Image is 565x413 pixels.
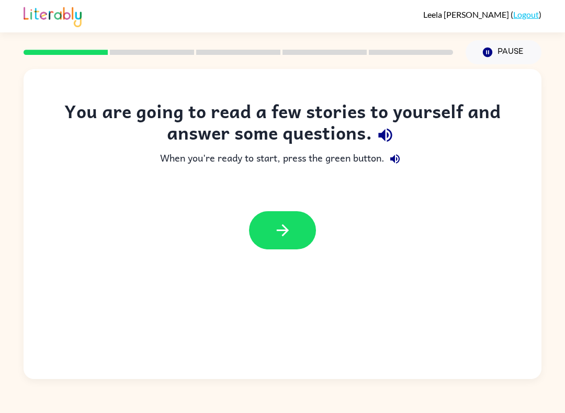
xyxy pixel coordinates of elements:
[423,9,511,19] span: Leela [PERSON_NAME]
[44,100,521,148] div: You are going to read a few stories to yourself and answer some questions.
[513,9,539,19] a: Logout
[423,9,541,19] div: ( )
[466,40,541,64] button: Pause
[24,4,82,27] img: Literably
[44,148,521,169] div: When you're ready to start, press the green button.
